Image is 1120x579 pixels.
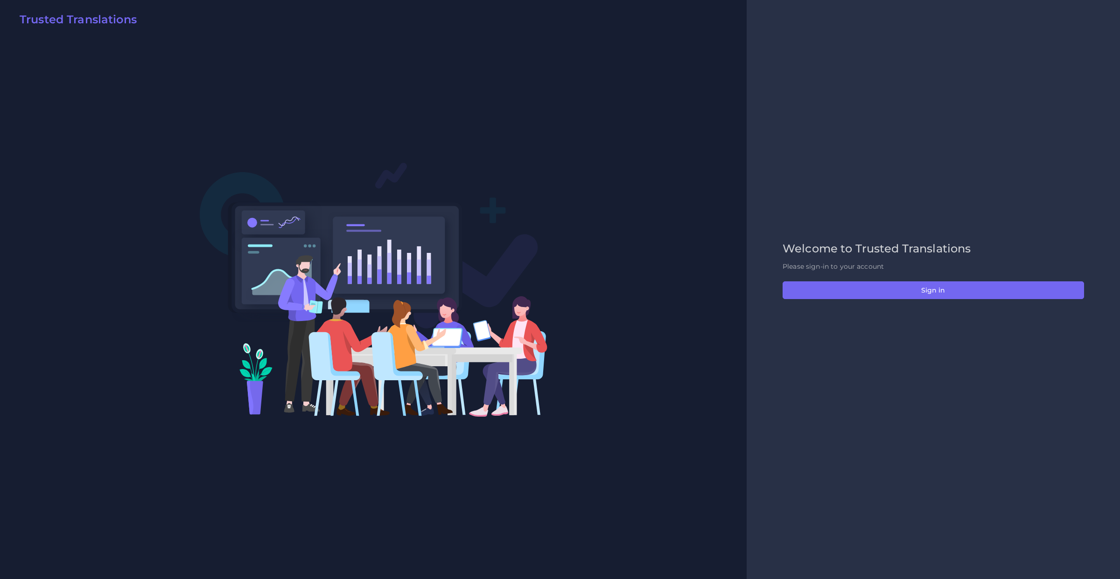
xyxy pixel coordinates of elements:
[20,13,137,27] h2: Trusted Translations
[13,13,137,30] a: Trusted Translations
[199,162,548,417] img: Login V2
[783,242,1084,256] h2: Welcome to Trusted Translations
[783,281,1084,299] button: Sign in
[783,262,1084,272] p: Please sign-in to your account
